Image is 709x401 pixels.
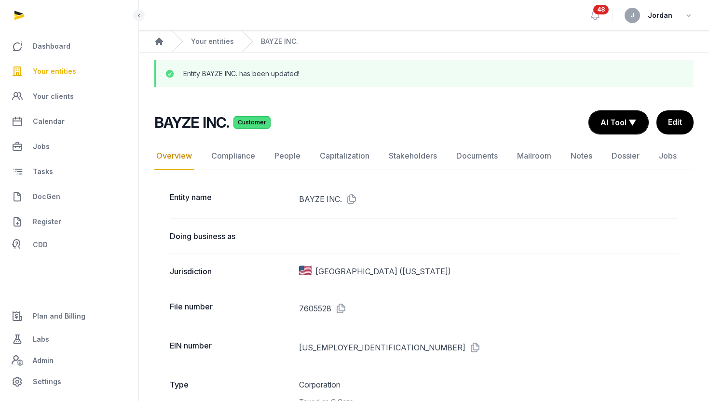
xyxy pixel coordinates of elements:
[170,301,291,316] dt: File number
[8,110,131,133] a: Calendar
[569,142,594,170] a: Notes
[33,191,60,202] span: DocGen
[515,142,553,170] a: Mailroom
[209,142,257,170] a: Compliance
[299,191,679,207] dd: BAYZE INC.
[33,91,74,102] span: Your clients
[170,230,291,242] dt: Doing business as
[154,142,694,170] nav: Tabs
[33,310,85,322] span: Plan and Billing
[656,110,694,134] a: Edit
[8,210,131,233] a: Register
[625,8,640,23] button: J
[631,13,634,18] span: J
[170,191,291,207] dt: Entity name
[657,142,679,170] a: Jobs
[33,334,49,345] span: Labs
[33,141,50,152] span: Jobs
[154,114,230,131] h2: BAYZE INC.
[170,266,291,277] dt: Jurisdiction
[170,340,291,355] dt: EIN number
[191,37,234,46] a: Your entities
[610,142,641,170] a: Dossier
[183,69,300,79] p: Entity BAYZE INC. has been updated!
[33,376,61,388] span: Settings
[33,239,48,251] span: CDD
[33,66,76,77] span: Your entities
[8,235,131,254] a: CDD
[318,142,371,170] a: Capitalization
[8,370,131,393] a: Settings
[8,185,131,208] a: DocGen
[33,216,61,227] span: Register
[387,142,439,170] a: Stakeholders
[33,40,70,52] span: Dashboard
[33,166,53,177] span: Tasks
[233,116,271,129] span: Customer
[648,10,672,21] span: Jordan
[8,351,131,370] a: Admin
[299,301,679,316] dd: 7605528
[8,160,131,183] a: Tasks
[8,60,131,83] a: Your entities
[8,135,131,158] a: Jobs
[139,31,709,53] nav: Breadcrumb
[589,111,648,134] button: AI Tool ▼
[315,266,451,277] span: [GEOGRAPHIC_DATA] ([US_STATE])
[8,85,131,108] a: Your clients
[593,5,609,14] span: 48
[8,305,131,328] a: Plan and Billing
[8,35,131,58] a: Dashboard
[8,328,131,351] a: Labs
[299,340,679,355] dd: [US_EMPLOYER_IDENTIFICATION_NUMBER]
[33,116,65,127] span: Calendar
[454,142,500,170] a: Documents
[33,355,54,366] span: Admin
[261,37,298,46] a: BAYZE INC.
[154,142,194,170] a: Overview
[273,142,302,170] a: People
